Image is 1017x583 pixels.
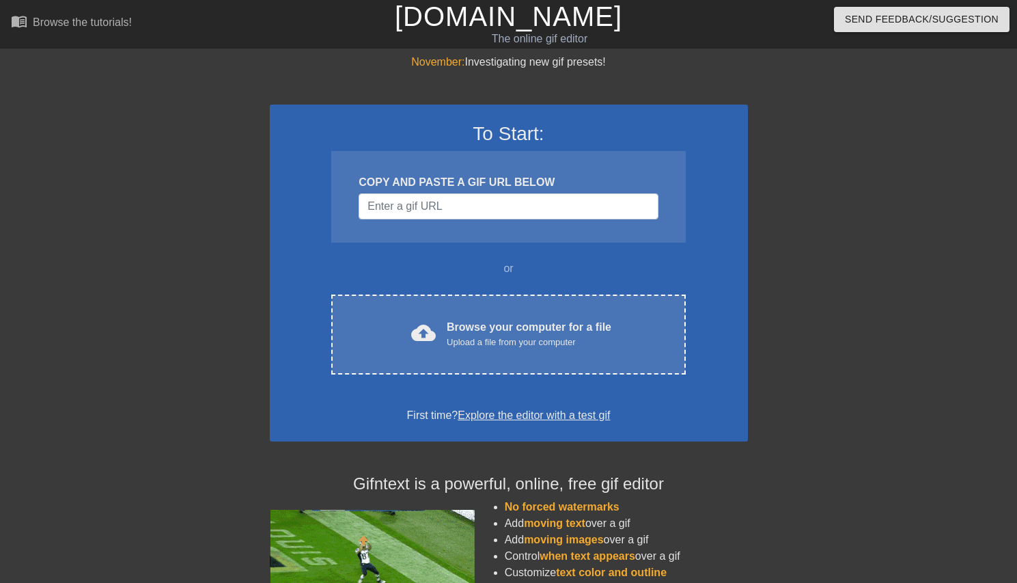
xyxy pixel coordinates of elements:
span: Send Feedback/Suggestion [845,11,999,28]
a: Explore the editor with a test gif [458,409,610,421]
div: or [305,260,712,277]
div: Upload a file from your computer [447,336,611,349]
span: cloud_upload [411,321,436,345]
li: Customize [505,565,748,581]
span: moving images [524,534,603,545]
span: when text appears [540,550,635,562]
li: Control over a gif [505,548,748,565]
span: moving text [524,517,585,529]
li: Add over a gif [505,515,748,532]
div: First time? [288,407,730,424]
span: text color and outline [556,567,667,578]
div: Browse your computer for a file [447,319,611,349]
span: No forced watermarks [505,501,619,513]
div: Browse the tutorials! [33,16,132,28]
div: Investigating new gif presets! [270,54,748,70]
input: Username [359,193,658,219]
h4: Gifntext is a powerful, online, free gif editor [270,474,748,494]
div: The online gif editor [346,31,733,47]
span: menu_book [11,13,27,29]
div: COPY AND PASTE A GIF URL BELOW [359,174,658,191]
li: Add over a gif [505,532,748,548]
a: [DOMAIN_NAME] [395,1,622,31]
span: November: [411,56,464,68]
h3: To Start: [288,122,730,146]
a: Browse the tutorials! [11,13,132,34]
button: Send Feedback/Suggestion [834,7,1009,32]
